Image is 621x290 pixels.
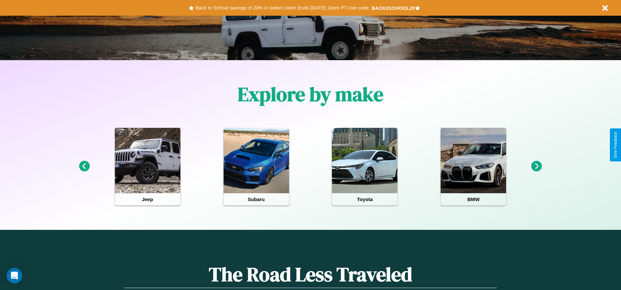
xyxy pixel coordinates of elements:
h1: The Road Less Traveled [124,261,497,288]
h1: Explore by make [238,81,383,108]
h4: Subaru [224,193,289,205]
h4: Jeep [115,193,180,205]
div: Open Intercom Messenger [7,268,22,283]
h4: BMW [441,193,506,205]
b: BACK2SCHOOL20 [372,5,415,11]
h4: Toyota [332,193,397,205]
button: Back to School savings of 20% in select cities! Ends [DATE] 10am PT.Use code: [194,3,371,12]
div: Give Feedback [613,132,618,158]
